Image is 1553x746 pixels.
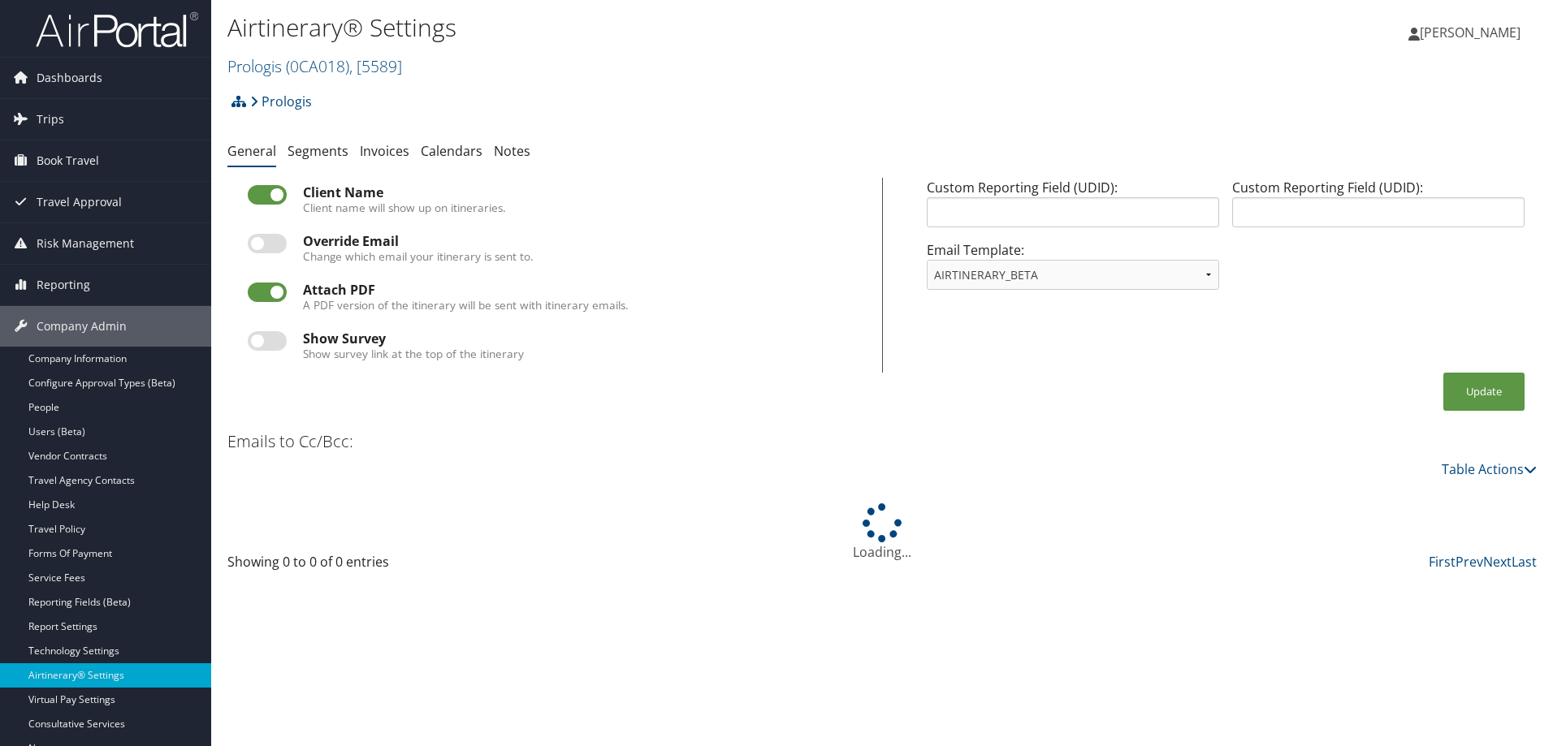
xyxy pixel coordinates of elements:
[920,240,1226,303] div: Email Template:
[1442,460,1537,478] a: Table Actions
[1443,373,1525,411] button: Update
[1456,553,1483,571] a: Prev
[286,55,349,77] span: ( 0CA018 )
[421,142,482,160] a: Calendars
[303,234,862,248] div: Override Email
[1512,553,1537,571] a: Last
[37,223,134,264] span: Risk Management
[494,142,530,160] a: Notes
[37,182,122,222] span: Travel Approval
[250,85,312,118] a: Prologis
[1483,553,1512,571] a: Next
[227,55,402,77] a: Prologis
[37,306,127,347] span: Company Admin
[920,178,1226,240] div: Custom Reporting Field (UDID):
[1408,8,1537,57] a: [PERSON_NAME]
[1420,24,1521,41] span: [PERSON_NAME]
[1429,553,1456,571] a: First
[1226,178,1531,240] div: Custom Reporting Field (UDID):
[37,265,90,305] span: Reporting
[227,142,276,160] a: General
[227,503,1537,562] div: Loading...
[227,430,353,453] h3: Emails to Cc/Bcc:
[303,248,534,265] label: Change which email your itinerary is sent to.
[303,346,524,362] label: Show survey link at the top of the itinerary
[303,185,862,200] div: Client Name
[303,297,629,313] label: A PDF version of the itinerary will be sent with itinerary emails.
[349,55,402,77] span: , [ 5589 ]
[303,200,506,216] label: Client name will show up on itineraries.
[37,58,102,98] span: Dashboards
[37,140,99,181] span: Book Travel
[227,552,545,580] div: Showing 0 to 0 of 0 entries
[360,142,409,160] a: Invoices
[303,331,862,346] div: Show Survey
[227,11,1101,45] h1: Airtinerary® Settings
[36,11,198,49] img: airportal-logo.png
[37,99,64,140] span: Trips
[303,282,862,297] div: Attach PDF
[288,142,348,160] a: Segments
